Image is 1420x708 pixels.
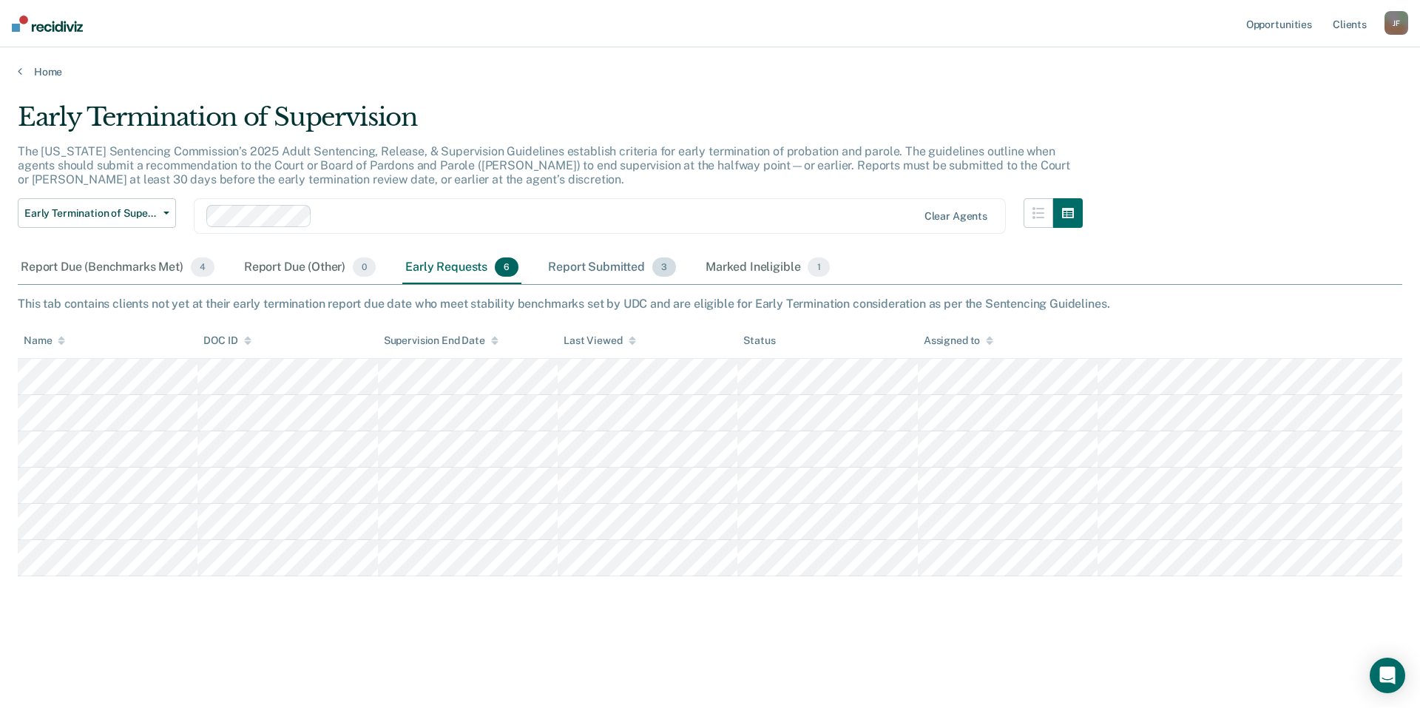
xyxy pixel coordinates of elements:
[652,257,676,277] span: 3
[808,257,829,277] span: 1
[18,144,1070,186] p: The [US_STATE] Sentencing Commission’s 2025 Adult Sentencing, Release, & Supervision Guidelines e...
[1370,658,1405,693] div: Open Intercom Messenger
[353,257,376,277] span: 0
[1384,11,1408,35] button: JF
[18,252,217,284] div: Report Due (Benchmarks Met)4
[545,252,679,284] div: Report Submitted3
[1384,11,1408,35] div: J F
[743,334,775,347] div: Status
[703,252,833,284] div: Marked Ineligible1
[402,252,521,284] div: Early Requests6
[18,65,1402,78] a: Home
[384,334,498,347] div: Supervision End Date
[24,207,158,220] span: Early Termination of Supervision
[18,297,1402,311] div: This tab contains clients not yet at their early termination report due date who meet stability b...
[203,334,251,347] div: DOC ID
[564,334,635,347] div: Last Viewed
[241,252,379,284] div: Report Due (Other)0
[924,334,993,347] div: Assigned to
[18,102,1083,144] div: Early Termination of Supervision
[18,198,176,228] button: Early Termination of Supervision
[24,334,65,347] div: Name
[924,210,987,223] div: Clear agents
[191,257,214,277] span: 4
[495,257,518,277] span: 6
[12,16,83,32] img: Recidiviz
